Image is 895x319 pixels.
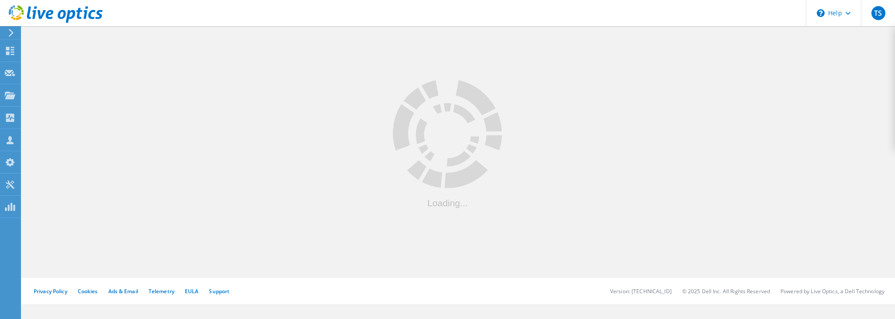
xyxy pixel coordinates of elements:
a: Cookies [78,288,98,295]
a: Ads & Email [108,288,138,295]
a: Support [209,288,229,295]
a: EULA [185,288,198,295]
a: Telemetry [149,288,174,295]
a: Live Optics Dashboard [9,18,103,24]
li: Version: [TECHNICAL_ID] [610,288,672,295]
div: Loading... [393,198,502,207]
a: Privacy Policy [34,288,67,295]
li: © 2025 Dell Inc. All Rights Reserved [682,288,770,295]
li: Powered by Live Optics, a Dell Technology [781,288,885,295]
svg: \n [817,9,825,17]
span: TS [874,10,882,17]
